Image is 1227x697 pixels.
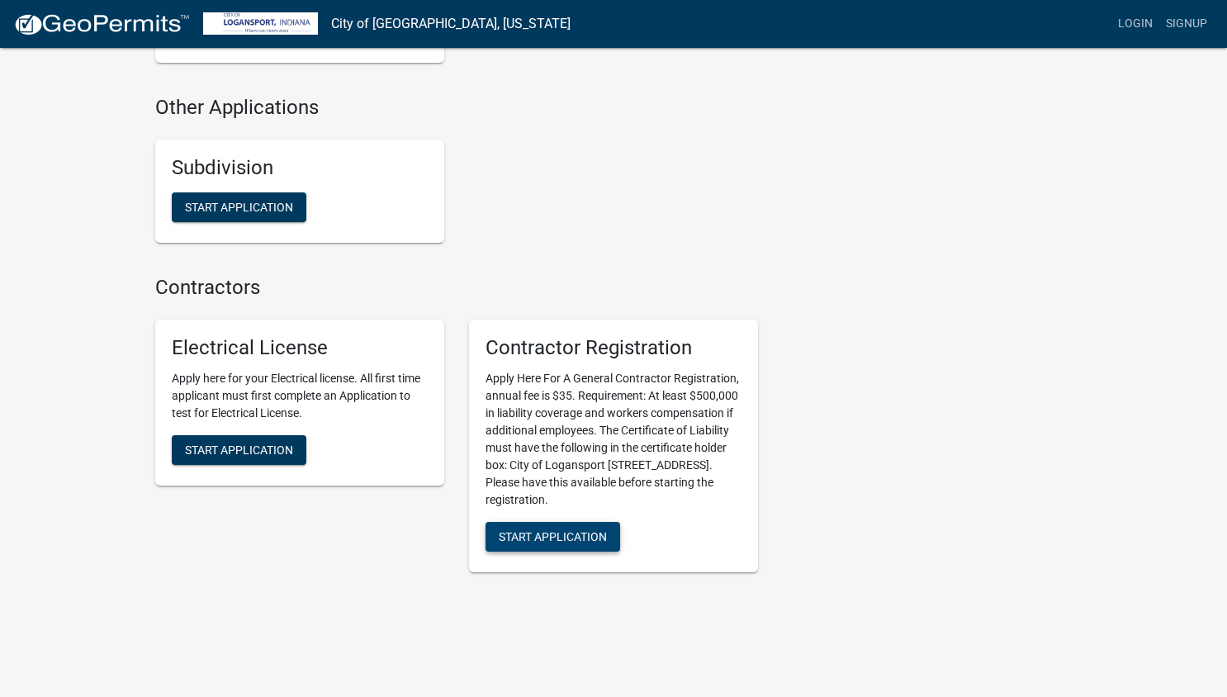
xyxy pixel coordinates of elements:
h5: Contractor Registration [486,336,741,360]
wm-workflow-list-section: Other Applications [155,96,758,257]
button: Start Application [172,435,306,465]
a: City of [GEOGRAPHIC_DATA], [US_STATE] [331,10,571,38]
h5: Subdivision [172,156,428,180]
a: Login [1111,8,1159,40]
span: Start Application [499,529,607,543]
h5: Electrical License [172,336,428,360]
span: Start Application [185,443,293,456]
img: City of Logansport, Indiana [203,12,318,35]
h4: Other Applications [155,96,758,120]
p: Apply here for your Electrical license. All first time applicant must first complete an Applicati... [172,370,428,422]
h4: Contractors [155,276,758,300]
p: Apply Here For A General Contractor Registration, annual fee is $35. Requirement: At least $500,0... [486,370,741,509]
span: Start Application [185,201,293,214]
button: Start Application [172,192,306,222]
a: Signup [1159,8,1214,40]
button: Start Application [486,522,620,552]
